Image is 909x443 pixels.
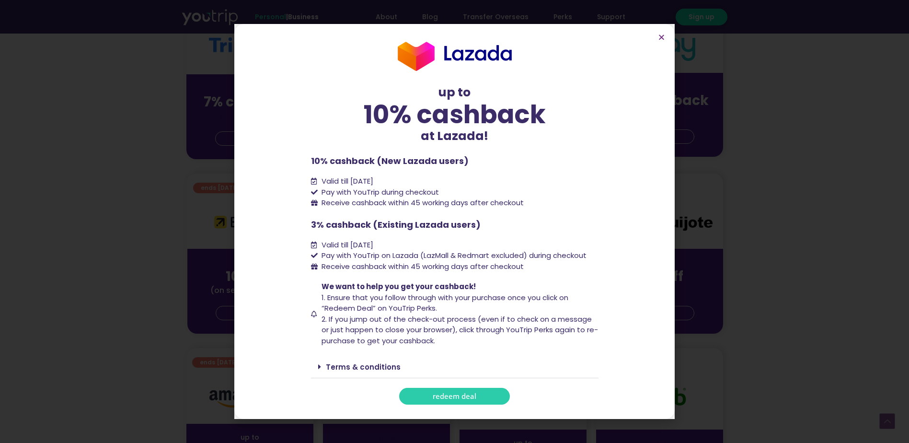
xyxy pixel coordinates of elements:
[311,154,598,167] p: 10% cashback (New Lazada users)
[322,314,598,346] span: 2. If you jump out of the check-out process (even if to check on a message or just happen to clos...
[319,250,587,261] span: Pay with YouTrip on Lazada (LazMall & Redmart excluded) during checkout
[399,388,510,405] a: redeem deal
[319,261,524,272] span: Receive cashback within 45 working days after checkout
[326,362,401,372] a: Terms & conditions
[311,102,598,127] div: 10% cashback
[311,218,598,231] p: 3% cashback (Existing Lazada users)
[433,393,476,400] span: redeem deal
[311,356,598,378] div: Terms & conditions
[319,240,373,251] span: Valid till [DATE]
[311,83,598,145] div: up to at Lazada!
[319,176,373,187] span: Valid till [DATE]
[322,281,476,291] span: We want to help you get your cashback!
[658,34,665,41] a: Close
[319,187,439,198] span: Pay with YouTrip during checkout
[319,198,524,209] span: Receive cashback within 45 working days after checkout
[322,292,568,314] span: 1. Ensure that you follow through with your purchase once you click on “Redeem Deal” on YouTrip P...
